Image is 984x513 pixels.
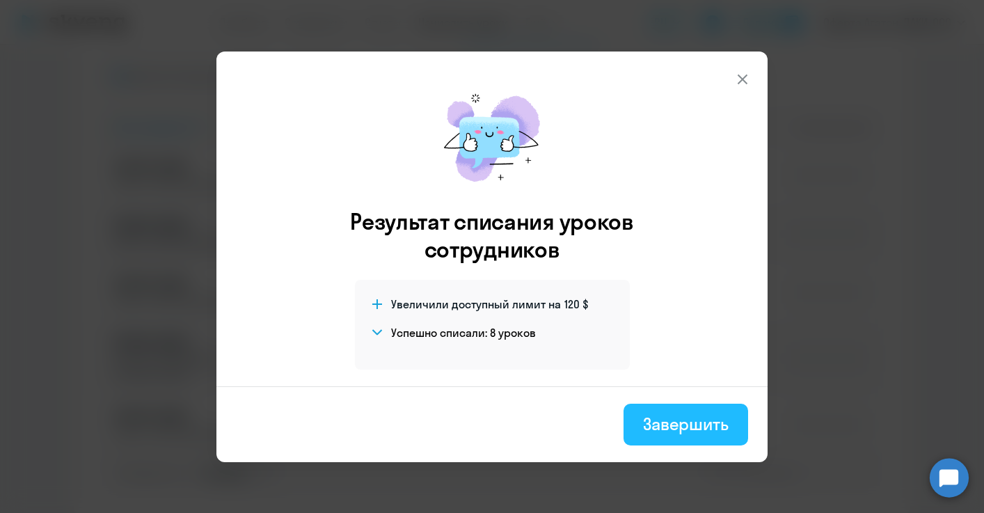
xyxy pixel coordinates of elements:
h4: Успешно списали: 8 уроков [391,325,536,340]
h3: Результат списания уроков сотрудников [331,207,653,263]
div: Завершить [643,413,729,435]
button: Завершить [624,404,748,445]
img: mirage-message.png [429,79,555,196]
span: Увеличили доступный лимит на [391,297,561,312]
span: 120 $ [564,297,589,312]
